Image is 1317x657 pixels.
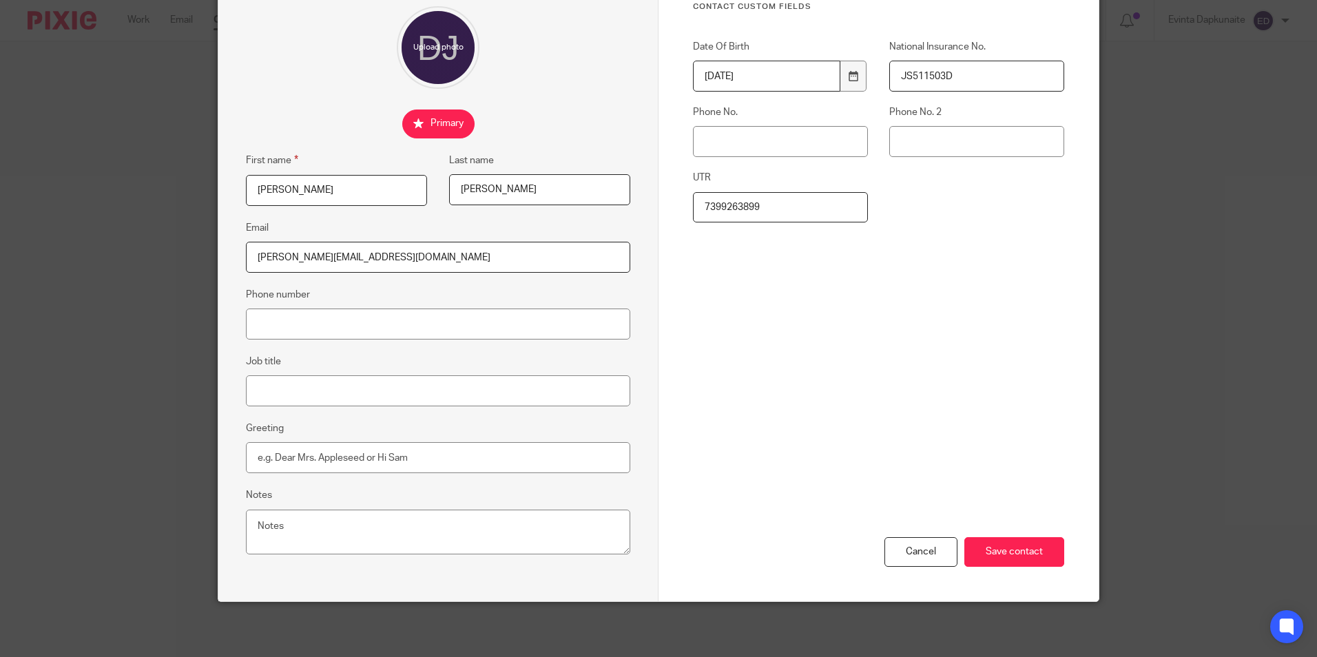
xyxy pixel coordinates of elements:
label: Notes [246,488,272,502]
label: Email [246,221,269,235]
label: Last name [449,154,494,167]
label: First name [246,152,298,168]
input: YYYY-MM-DD [693,61,840,92]
label: National Insurance No. [889,40,1064,54]
label: Phone number [246,288,310,302]
input: e.g. Dear Mrs. Appleseed or Hi Sam [246,442,630,473]
label: Job title [246,355,281,368]
label: Date Of Birth [693,40,868,54]
h3: Contact Custom fields [693,1,1064,12]
input: Save contact [964,537,1064,567]
div: Cancel [884,537,957,567]
label: Phone No. [693,105,868,119]
label: Phone No. 2 [889,105,1064,119]
label: UTR [693,171,868,185]
label: Greeting [246,421,284,435]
